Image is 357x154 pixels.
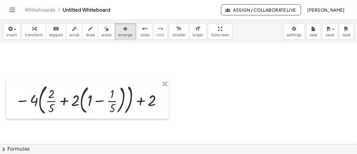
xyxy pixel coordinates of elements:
span: settings [287,33,302,37]
span: smaller [173,33,186,37]
button: insert [3,23,20,40]
span: [PERSON_NAME] [307,7,345,13]
span: fullscreen [211,33,229,37]
i: undo [142,25,148,33]
span: larger [192,33,203,37]
i: format_size [176,25,182,33]
i: redo [157,25,163,33]
span: save [326,33,334,37]
span: arrange [118,33,133,37]
span: insert [6,33,17,37]
span: undo [141,33,150,37]
button: new [306,23,321,40]
button: arrange [115,23,136,40]
span: new [310,33,317,37]
button: redoredo [153,23,168,40]
button: scrub [66,23,83,40]
a: Whiteboards [25,7,55,13]
button: transform [21,23,46,40]
span: load [343,33,351,37]
button: [PERSON_NAME] [302,4,350,15]
button: Assign / Collaborate Live [221,4,301,15]
span: scrub [69,33,80,37]
i: keyboard [53,25,59,33]
span: Assign / Collaborate Live [226,7,296,13]
button: load [339,23,354,40]
button: fullscreen [208,23,232,40]
span: keypad [49,33,63,37]
span: redo [156,33,165,37]
span: erase [101,33,111,37]
button: save [322,23,338,40]
button: Toggle navigation [7,5,17,15]
button: format_sizelarger [189,23,207,40]
span: draw [86,33,95,37]
span: transform [25,33,43,37]
button: settings [284,23,305,40]
button: keyboardkeypad [46,23,66,40]
button: erase [98,23,115,40]
i: format_size [195,25,201,33]
button: draw [83,23,99,40]
button: undoundo [137,23,153,40]
button: format_sizesmaller [169,23,189,40]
